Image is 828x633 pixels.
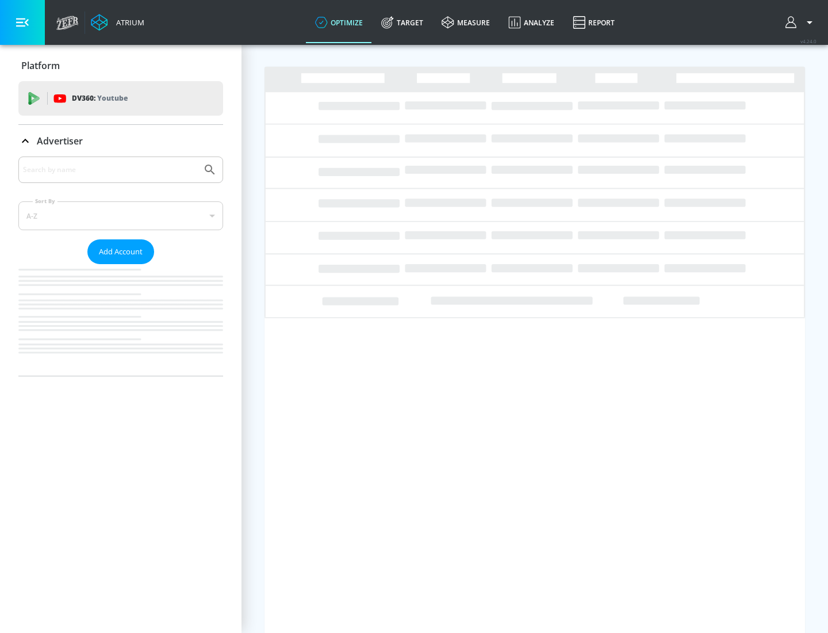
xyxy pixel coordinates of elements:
button: Add Account [87,239,154,264]
p: DV360: [72,92,128,105]
div: Advertiser [18,125,223,157]
p: Youtube [97,92,128,104]
label: Sort By [33,197,57,205]
div: Platform [18,49,223,82]
span: v 4.24.0 [800,38,816,44]
div: Advertiser [18,157,223,376]
input: Search by name [23,162,197,177]
a: Target [372,2,432,43]
a: Analyze [499,2,563,43]
div: DV360: Youtube [18,81,223,116]
a: measure [432,2,499,43]
a: optimize [306,2,372,43]
p: Advertiser [37,135,83,147]
p: Platform [21,59,60,72]
nav: list of Advertiser [18,264,223,376]
div: Atrium [112,17,144,28]
span: Add Account [99,245,143,258]
div: A-Z [18,201,223,230]
a: Report [563,2,624,43]
a: Atrium [91,14,144,31]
